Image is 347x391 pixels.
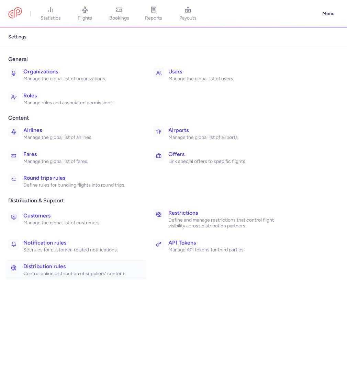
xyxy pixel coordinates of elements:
[168,217,283,229] p: Define and manage restrictions that control flight visibility across distribution partners.
[150,236,291,256] a: API TokensManage API tokens for third parties.
[23,182,138,188] p: Define rules for bundling flights into round trips.
[5,65,146,85] a: OrganizationsManage the global list of organizations.
[23,100,138,106] p: Manage roles and associated permissions.
[109,15,129,21] span: bookings
[8,197,339,205] span: Distribution & Support
[150,206,291,232] a: RestrictionsDefine and manage restrictions that control flight visibility across distribution par...
[5,209,146,229] a: CustomersManage the global list of customers.
[23,134,138,141] p: Manage the global list of airlines.
[23,212,138,220] h3: Customers
[68,6,102,21] a: flights
[168,76,283,82] p: Manage the global list of users.
[150,123,291,143] a: AirportsManage the global list of airports.
[5,147,146,167] a: FaresManage the global list of fares.
[168,126,283,134] h3: Airports
[8,32,26,43] a: settings
[8,7,22,20] a: CitizenPlane red outlined logo
[136,6,171,21] a: reports
[318,7,339,20] button: Menu
[150,147,291,167] a: OffersLink special offers to specific flights.
[23,92,138,100] h3: Roles
[23,239,138,247] h3: Notification rules
[41,15,61,21] span: statistics
[168,150,283,158] h3: Offers
[168,68,283,76] h3: Users
[168,209,283,217] h3: Restrictions
[150,65,291,85] a: UsersManage the global list of users.
[23,68,138,76] h3: Organizations
[23,126,138,134] h3: Airlines
[5,236,146,256] a: Notification rulesSet rules for customer-related notifications.
[145,15,162,21] span: reports
[8,114,339,122] span: Content
[179,15,197,21] span: payouts
[23,174,138,182] h3: Round trips rules
[102,6,136,21] a: bookings
[78,15,92,21] span: flights
[23,150,138,158] h3: Fares
[168,247,283,253] p: Manage API tokens for third parties.
[5,89,146,109] a: RolesManage roles and associated permissions.
[23,271,138,277] p: Control online distribution of suppliers’ content.
[23,76,138,82] p: Manage the global list of organizations.
[168,239,283,247] h3: API Tokens
[171,6,205,21] a: payouts
[8,55,339,63] span: General
[5,171,146,191] a: Round trips rulesDefine rules for bundling flights into round trips.
[168,158,283,165] p: Link special offers to specific flights.
[23,247,138,253] p: Set rules for customer-related notifications.
[33,6,68,21] a: statistics
[23,262,138,271] h3: Distribution rules
[5,123,146,143] a: AirlinesManage the global list of airlines.
[168,134,283,141] p: Manage the global list of airports.
[23,158,138,165] p: Manage the global list of fares.
[23,220,138,226] p: Manage the global list of customers.
[5,260,146,280] a: Distribution rulesControl online distribution of suppliers’ content.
